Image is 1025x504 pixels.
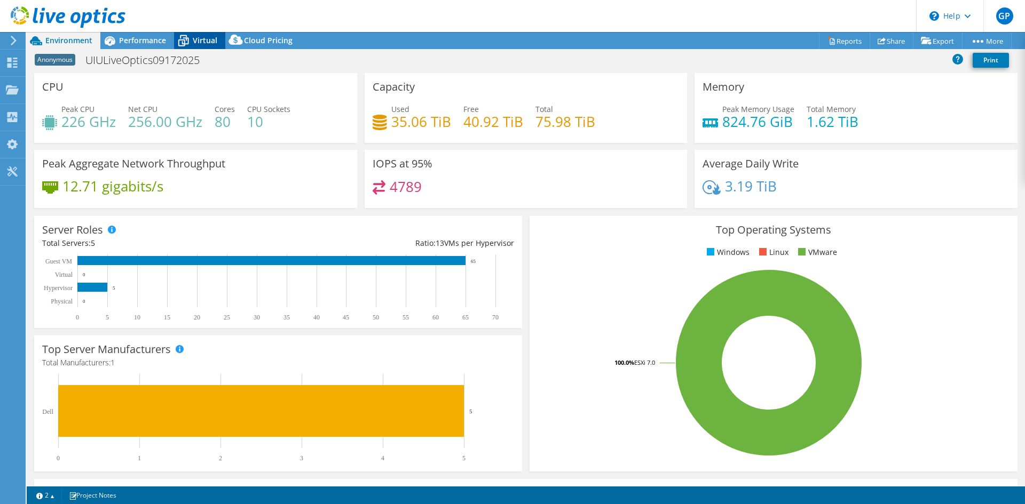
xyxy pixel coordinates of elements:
[42,158,225,170] h3: Peak Aggregate Network Throughput
[254,314,260,321] text: 30
[44,284,73,292] text: Hypervisor
[91,238,95,248] span: 5
[538,224,1010,236] h3: Top Operating Systems
[432,314,439,321] text: 60
[391,104,409,114] span: Used
[819,33,870,49] a: Reports
[492,314,499,321] text: 70
[134,314,140,321] text: 10
[42,357,514,369] h4: Total Manufacturers:
[45,258,72,265] text: Guest VM
[390,181,422,193] h4: 4789
[62,180,163,192] h4: 12.71 gigabits/s
[300,454,303,462] text: 3
[224,314,230,321] text: 25
[193,35,217,45] span: Virtual
[913,33,963,49] a: Export
[194,314,200,321] text: 20
[535,116,595,127] h4: 75.98 TiB
[119,35,166,45] span: Performance
[61,489,124,502] a: Project Notes
[962,33,1012,49] a: More
[106,314,109,321] text: 5
[929,11,939,21] svg: \n
[463,104,479,114] span: Free
[219,454,222,462] text: 2
[807,116,858,127] h4: 1.62 TiB
[42,237,278,249] div: Total Servers:
[471,259,476,264] text: 65
[722,104,794,114] span: Peak Memory Usage
[403,314,409,321] text: 55
[313,314,320,321] text: 40
[42,81,64,93] h3: CPU
[113,285,115,291] text: 5
[381,454,384,462] text: 4
[391,116,451,127] h4: 35.06 TiB
[61,116,116,127] h4: 226 GHz
[35,54,75,66] span: Anonymous
[283,314,290,321] text: 35
[247,116,290,127] h4: 10
[45,35,92,45] span: Environment
[247,104,290,114] span: CPU Sockets
[535,104,553,114] span: Total
[756,246,789,258] li: Linux
[725,180,777,192] h4: 3.19 TiB
[373,158,432,170] h3: IOPS at 95%
[704,246,750,258] li: Windows
[463,116,523,127] h4: 40.92 TiB
[795,246,837,258] li: VMware
[373,81,415,93] h3: Capacity
[436,238,444,248] span: 13
[462,314,469,321] text: 65
[57,454,60,462] text: 0
[469,408,472,414] text: 5
[83,272,85,277] text: 0
[42,224,103,236] h3: Server Roles
[51,298,73,305] text: Physical
[128,116,202,127] h4: 256.00 GHz
[244,35,293,45] span: Cloud Pricing
[42,408,53,415] text: Dell
[81,54,216,66] h1: UIULiveOptics09172025
[614,358,634,366] tspan: 100.0%
[703,158,799,170] h3: Average Daily Write
[83,299,85,304] text: 0
[61,104,94,114] span: Peak CPU
[807,104,856,114] span: Total Memory
[462,454,466,462] text: 5
[343,314,349,321] text: 45
[634,358,655,366] tspan: ESXi 7.0
[870,33,913,49] a: Share
[703,81,744,93] h3: Memory
[111,357,115,367] span: 1
[278,237,514,249] div: Ratio: VMs per Hypervisor
[29,489,62,502] a: 2
[164,314,170,321] text: 15
[373,314,379,321] text: 50
[215,104,235,114] span: Cores
[76,314,79,321] text: 0
[215,116,235,127] h4: 80
[42,343,171,355] h3: Top Server Manufacturers
[996,7,1013,25] span: GP
[138,454,141,462] text: 1
[55,271,73,278] text: Virtual
[128,104,157,114] span: Net CPU
[973,53,1009,68] a: Print
[722,116,794,127] h4: 824.76 GiB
